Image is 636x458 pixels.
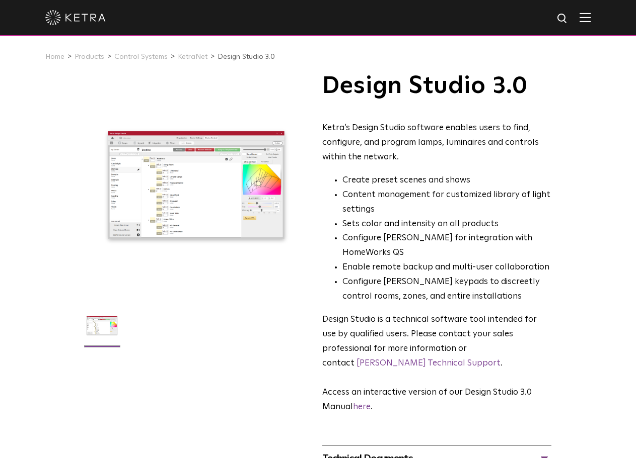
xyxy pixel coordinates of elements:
[342,275,551,304] li: Configure [PERSON_NAME] keypads to discreetly control rooms, zones, and entire installations
[342,231,551,260] li: Configure [PERSON_NAME] for integration with HomeWorks QS
[45,53,64,60] a: Home
[322,73,551,99] h1: Design Studio 3.0
[178,53,207,60] a: KetraNet
[580,13,591,22] img: Hamburger%20Nav.svg
[342,260,551,275] li: Enable remote backup and multi-user collaboration
[322,313,551,371] p: Design Studio is a technical software tool intended for use by qualified users. Please contact yo...
[357,359,501,368] a: [PERSON_NAME] Technical Support
[342,217,551,232] li: Sets color and intensity on all products
[322,121,551,165] div: Ketra’s Design Studio software enables users to find, configure, and program lamps, luminaires an...
[83,306,121,352] img: DS-2.0
[353,403,371,411] a: here
[75,53,104,60] a: Products
[322,386,551,415] p: Access an interactive version of our Design Studio 3.0 Manual .
[556,13,569,25] img: search icon
[218,53,275,60] a: Design Studio 3.0
[114,53,168,60] a: Control Systems
[342,173,551,188] li: Create preset scenes and shows
[45,10,106,25] img: ketra-logo-2019-white
[342,188,551,217] li: Content management for customized library of light settings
